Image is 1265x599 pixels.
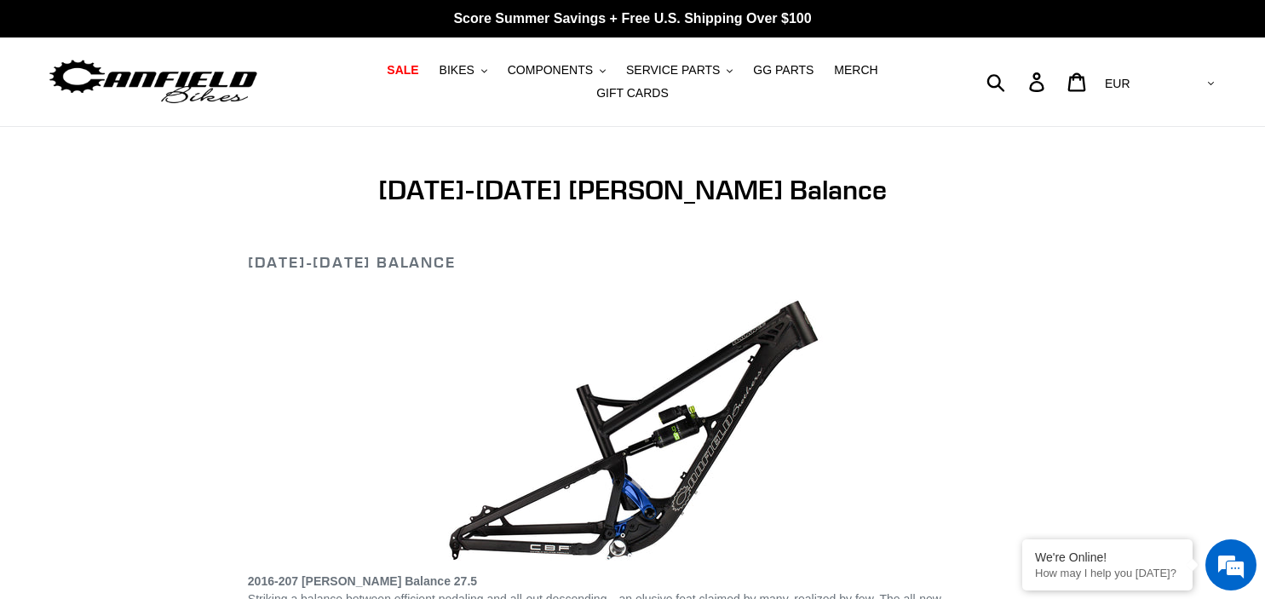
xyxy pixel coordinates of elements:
a: SALE [378,59,427,82]
h1: [DATE]-[DATE] [PERSON_NAME] Balance [248,174,1017,206]
span: SERVICE PARTS [626,63,720,78]
h2: [DATE]-[DATE] Balance [248,253,1017,272]
strong: 2016-207 [PERSON_NAME] Balance 27.5 [248,574,477,588]
a: GIFT CARDS [588,82,677,105]
p: How may I help you today? [1035,567,1180,579]
div: We're Online! [1035,550,1180,564]
input: Search [996,63,1039,101]
span: GG PARTS [753,63,814,78]
button: COMPONENTS [499,59,614,82]
img: Canfield Bikes [47,55,260,109]
button: BIKES [431,59,496,82]
span: MERCH [834,63,877,78]
span: SALE [387,63,418,78]
span: GIFT CARDS [596,86,669,101]
button: SERVICE PARTS [618,59,741,82]
a: GG PARTS [745,59,822,82]
span: BIKES [440,63,474,78]
span: COMPONENTS [508,63,593,78]
a: MERCH [825,59,886,82]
